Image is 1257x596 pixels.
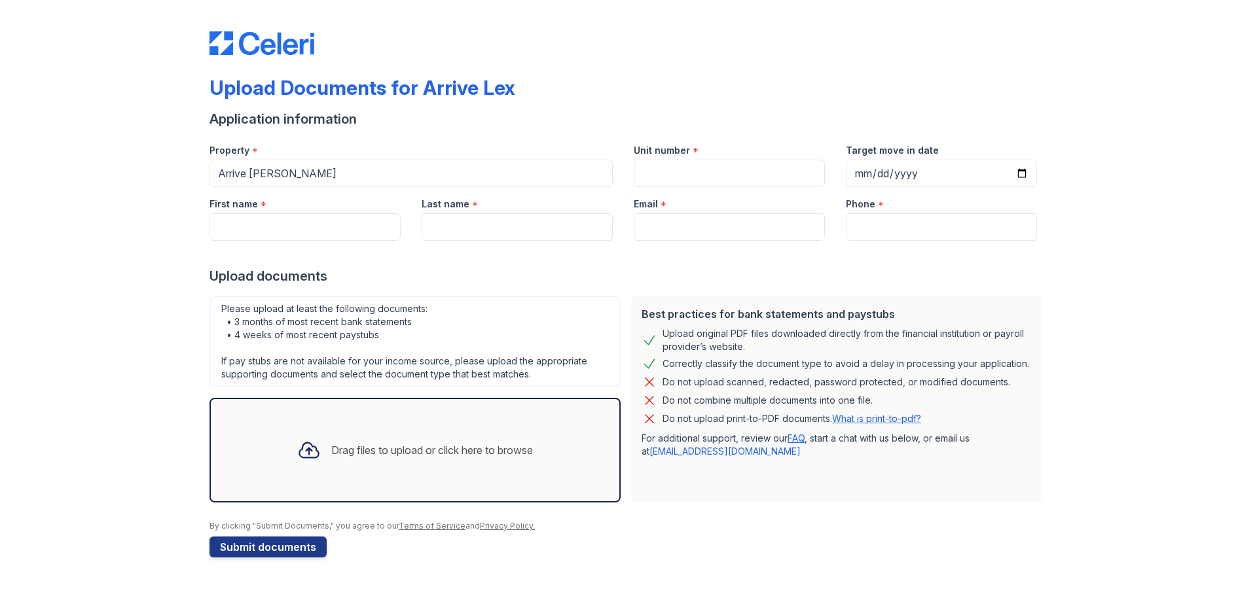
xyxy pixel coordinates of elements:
[209,198,258,211] label: First name
[634,144,690,157] label: Unit number
[642,432,1032,458] p: For additional support, review our , start a chat with us below, or email us at
[209,144,249,157] label: Property
[209,296,621,387] div: Please upload at least the following documents: • 3 months of most recent bank statements • 4 wee...
[209,110,1047,128] div: Application information
[663,327,1032,353] div: Upload original PDF files downloaded directly from the financial institution or payroll provider’...
[846,198,875,211] label: Phone
[663,356,1029,372] div: Correctly classify the document type to avoid a delay in processing your application.
[663,374,1010,390] div: Do not upload scanned, redacted, password protected, or modified documents.
[209,76,515,99] div: Upload Documents for Arrive Lex
[663,393,873,408] div: Do not combine multiple documents into one file.
[331,442,533,458] div: Drag files to upload or click here to browse
[399,521,465,531] a: Terms of Service
[663,412,921,425] p: Do not upload print-to-PDF documents.
[209,521,1047,531] div: By clicking "Submit Documents," you agree to our and
[634,198,658,211] label: Email
[209,267,1047,285] div: Upload documents
[832,413,921,424] a: What is print-to-pdf?
[480,521,535,531] a: Privacy Policy.
[209,31,314,55] img: CE_Logo_Blue-a8612792a0a2168367f1c8372b55b34899dd931a85d93a1a3d3e32e68fde9ad4.png
[422,198,469,211] label: Last name
[788,432,805,444] a: FAQ
[846,144,939,157] label: Target move in date
[209,536,327,557] button: Submit documents
[649,446,801,457] a: [EMAIL_ADDRESS][DOMAIN_NAME]
[642,306,1032,322] div: Best practices for bank statements and paystubs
